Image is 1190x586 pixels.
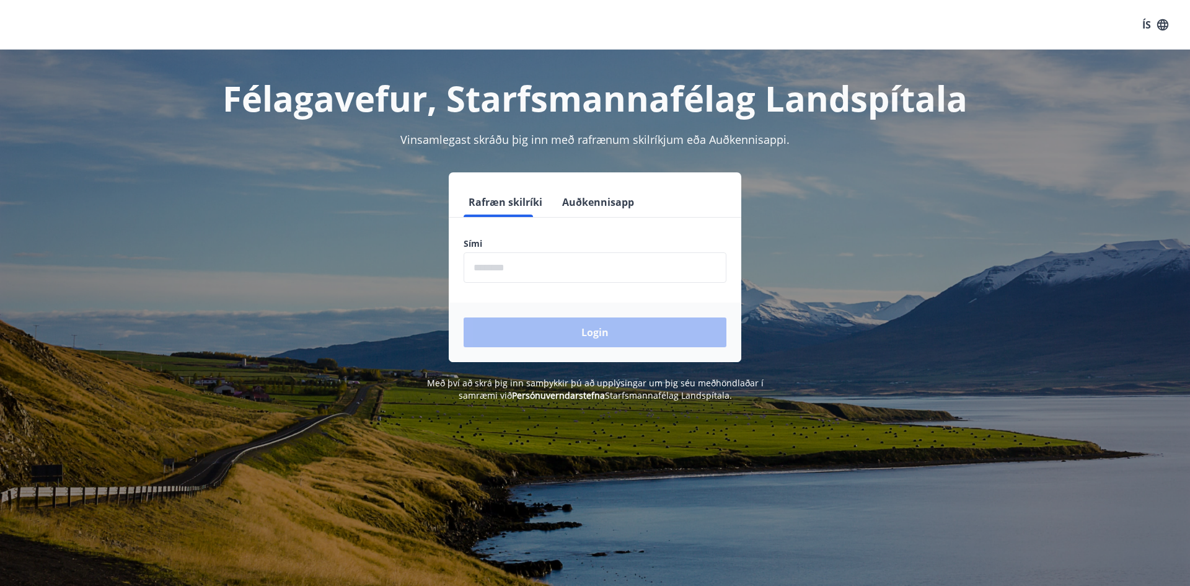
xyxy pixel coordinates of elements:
label: Sími [464,238,726,250]
button: Auðkennisapp [557,187,639,217]
button: ÍS [1135,14,1175,36]
button: Rafræn skilríki [464,187,547,217]
a: Persónuverndarstefna [512,389,605,401]
span: Vinsamlegast skráðu þig inn með rafrænum skilríkjum eða Auðkennisappi. [400,132,790,147]
h1: Félagavefur, Starfsmannafélag Landspítala [164,74,1026,122]
span: Með því að skrá þig inn samþykkir þú að upplýsingar um þig séu meðhöndlaðar í samræmi við Starfsm... [427,377,764,401]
